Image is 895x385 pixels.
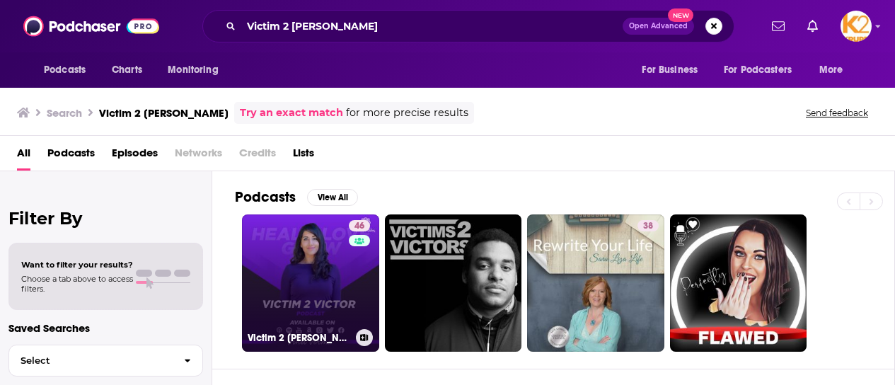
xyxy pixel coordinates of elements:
[17,142,30,171] a: All
[8,321,203,335] p: Saved Searches
[346,105,468,121] span: for more precise results
[23,13,159,40] img: Podchaser - Follow, Share and Rate Podcasts
[307,189,358,206] button: View All
[202,10,734,42] div: Search podcasts, credits, & more...
[168,60,218,80] span: Monitoring
[44,60,86,80] span: Podcasts
[239,142,276,171] span: Credits
[819,60,843,80] span: More
[9,356,173,365] span: Select
[349,220,370,231] a: 46
[21,260,133,270] span: Want to filter your results?
[623,18,694,35] button: Open AdvancedNew
[527,214,664,352] a: 38
[632,57,715,84] button: open menu
[34,57,104,84] button: open menu
[354,219,364,234] span: 46
[112,142,158,171] a: Episodes
[158,57,236,84] button: open menu
[809,57,861,84] button: open menu
[715,57,812,84] button: open menu
[637,220,659,231] a: 38
[103,57,151,84] a: Charts
[47,142,95,171] a: Podcasts
[668,8,693,22] span: New
[802,107,872,119] button: Send feedback
[629,23,688,30] span: Open Advanced
[240,105,343,121] a: Try an exact match
[47,106,82,120] h3: Search
[235,188,358,206] a: PodcastsView All
[841,11,872,42] button: Show profile menu
[841,11,872,42] span: Logged in as K2Krupp
[99,106,229,120] h3: Victim 2 [PERSON_NAME]
[242,214,379,352] a: 46Victim 2 [PERSON_NAME]: Healing Trauma & Building Real Love
[643,219,653,234] span: 38
[248,332,350,344] h3: Victim 2 [PERSON_NAME]: Healing Trauma & Building Real Love
[112,60,142,80] span: Charts
[21,274,133,294] span: Choose a tab above to access filters.
[802,14,824,38] a: Show notifications dropdown
[293,142,314,171] a: Lists
[841,11,872,42] img: User Profile
[235,188,296,206] h2: Podcasts
[241,15,623,38] input: Search podcasts, credits, & more...
[8,208,203,229] h2: Filter By
[8,345,203,377] button: Select
[724,60,792,80] span: For Podcasters
[642,60,698,80] span: For Business
[766,14,790,38] a: Show notifications dropdown
[175,142,222,171] span: Networks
